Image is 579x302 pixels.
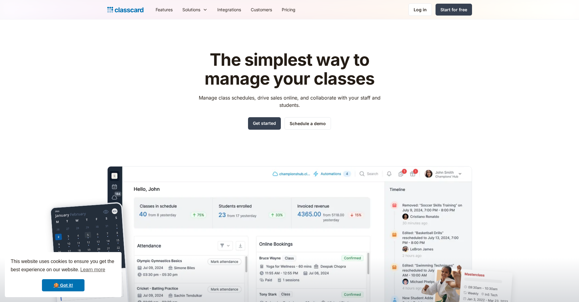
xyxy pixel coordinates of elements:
[414,6,427,13] div: Log in
[177,3,212,16] div: Solutions
[284,117,331,130] a: Schedule a demo
[42,279,84,291] a: dismiss cookie message
[11,258,116,274] span: This website uses cookies to ensure you get the best experience on our website.
[107,5,143,14] a: home
[193,51,386,88] h1: The simplest way to manage your classes
[277,3,300,16] a: Pricing
[246,3,277,16] a: Customers
[212,3,246,16] a: Integrations
[436,4,472,16] a: Start for free
[408,3,432,16] a: Log in
[248,117,281,130] a: Get started
[182,6,200,13] div: Solutions
[79,265,106,274] a: learn more about cookies
[440,6,467,13] div: Start for free
[151,3,177,16] a: Features
[193,94,386,109] p: Manage class schedules, drive sales online, and collaborate with your staff and students.
[5,252,122,297] div: cookieconsent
